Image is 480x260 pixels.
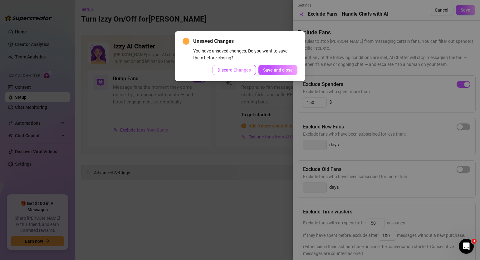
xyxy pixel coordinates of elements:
div: You have unsaved changes. Do you want to save them before closing? [193,47,297,61]
span: Save and close [263,67,293,72]
button: Save and close [258,65,297,75]
span: Discard Changes [218,67,251,72]
iframe: Intercom live chat [459,239,474,254]
span: 3 [472,239,477,244]
button: Discard Changes [213,65,256,75]
span: Unsaved Changes [193,37,297,45]
span: exclamation-circle [183,38,189,45]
